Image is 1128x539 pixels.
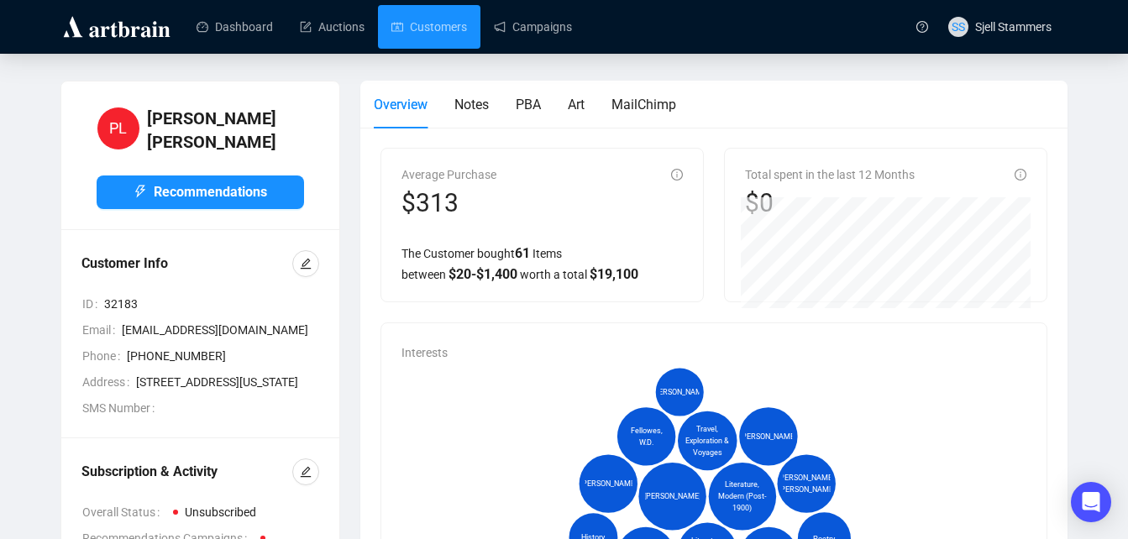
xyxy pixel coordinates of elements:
div: Subscription & Activity [81,462,292,482]
span: question-circle [916,21,928,33]
span: Literature, Modern (Post-1900) [715,479,769,514]
button: Recommendations [97,175,304,209]
span: MailChimp [611,97,676,113]
span: edit [300,466,312,478]
span: Art [568,97,585,113]
h4: [PERSON_NAME] [PERSON_NAME] [147,107,304,154]
span: Unsubscribed [185,505,256,519]
span: [STREET_ADDRESS][US_STATE] [136,373,319,391]
span: $ 19,100 [590,266,638,282]
div: $0 [745,187,915,219]
span: Interests [401,346,448,359]
a: Dashboard [197,5,273,49]
span: 61 [515,245,530,261]
span: PL [109,117,127,140]
span: Phone [82,347,127,365]
span: [PHONE_NUMBER] [127,347,319,365]
div: The Customer bought Items between worth a total [401,243,683,285]
span: Travel, Exploration & Voyages [684,423,731,458]
span: Fellowes, W.D. [622,425,669,448]
span: [PERSON_NAME] [580,478,636,489]
div: Customer Info [81,254,292,274]
span: thunderbolt [134,185,147,198]
span: Sjell Stammers [975,20,1052,34]
span: Notes [454,97,489,113]
span: edit [300,258,312,269]
span: Recommendations [154,181,267,202]
span: SS [952,18,965,36]
span: ID [82,295,104,313]
div: $313 [401,187,496,219]
span: Average Purchase [401,168,496,181]
span: SMS Number [82,399,161,417]
span: [PERSON_NAME] [651,386,707,398]
span: Address [82,373,136,391]
span: [PERSON_NAME], [PERSON_NAME] [777,472,835,495]
div: Open Intercom Messenger [1071,482,1111,522]
span: info-circle [671,169,683,181]
span: Total spent in the last 12 Months [745,168,915,181]
a: Auctions [300,5,365,49]
img: logo [60,13,173,40]
a: Customers [391,5,467,49]
span: 32183 [104,295,319,313]
a: Campaigns [494,5,572,49]
span: Email [82,321,122,339]
span: Overall Status [82,503,166,521]
span: Overview [374,97,428,113]
span: [PERSON_NAME] [740,431,796,442]
span: [EMAIL_ADDRESS][DOMAIN_NAME] [122,321,319,339]
span: info-circle [1015,169,1026,181]
span: $ 20 - $ 1,400 [449,266,517,282]
span: PBA [516,97,541,113]
span: [PERSON_NAME] [644,490,700,502]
